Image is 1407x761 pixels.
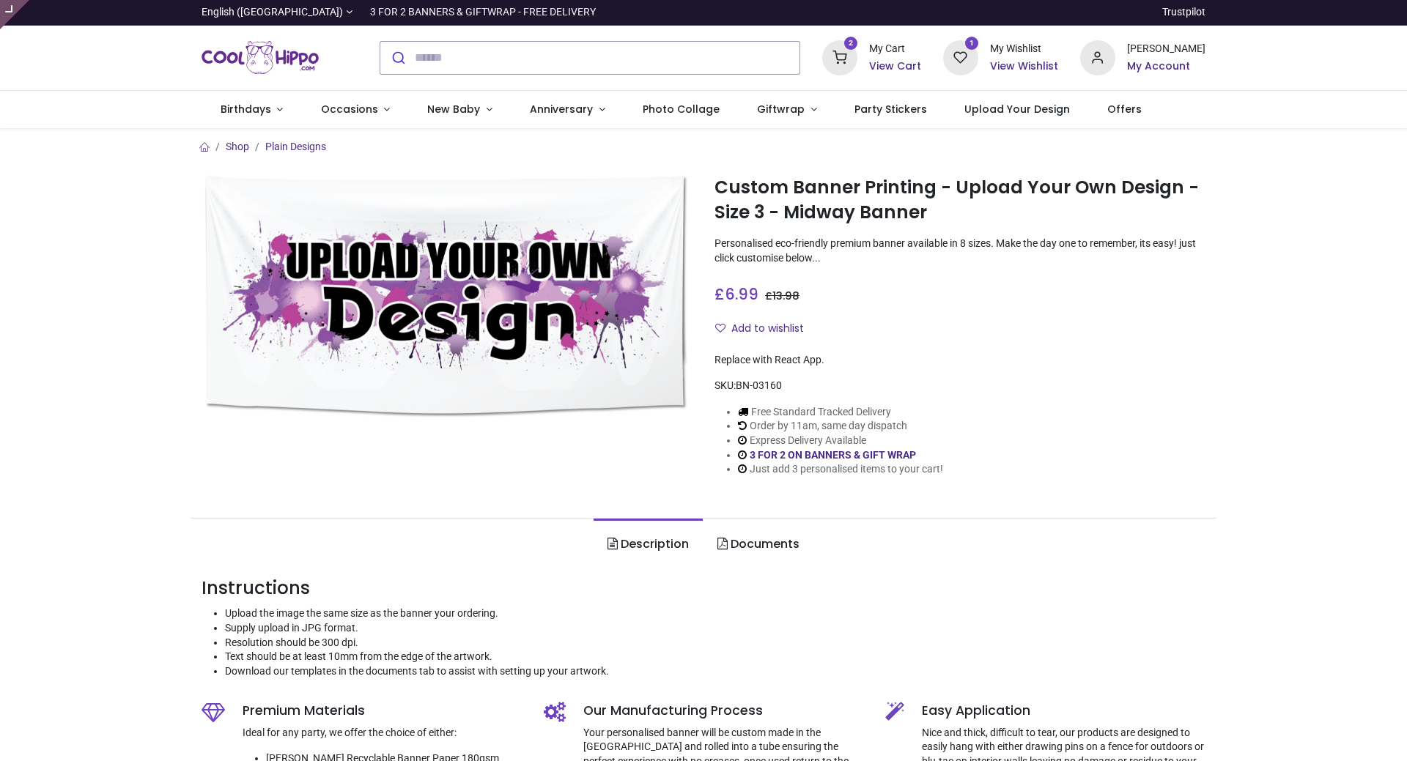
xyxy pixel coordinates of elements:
[990,42,1058,56] div: My Wishlist
[202,37,319,78] a: Logo of Cool Hippo
[594,519,703,570] a: Description
[1127,42,1205,56] div: [PERSON_NAME]
[1107,102,1142,116] span: Offers
[380,42,415,74] button: Submit
[302,91,409,129] a: Occasions
[409,91,512,129] a: New Baby
[738,405,943,420] li: Free Standard Tracked Delivery
[225,664,1205,679] li: Download our templates in the documents tab to assist with setting up your artwork.
[738,434,943,448] li: Express Delivery Available
[225,621,1205,636] li: Supply upload in JPG format.
[757,102,805,116] span: Giftwrap
[922,702,1205,720] h5: Easy Application
[226,141,249,152] a: Shop
[511,91,624,129] a: Anniversary
[1162,5,1205,20] a: Trustpilot
[202,576,1205,601] h3: Instructions
[714,379,1205,393] div: SKU:
[822,51,857,62] a: 2
[714,316,816,341] button: Add to wishlistAdd to wishlist
[714,237,1205,265] p: Personalised eco-friendly premium banner available in 8 sizes. Make the day one to remember, its ...
[703,519,813,570] a: Documents
[225,606,1205,621] li: Upload the image the same size as the banner your ordering.
[736,379,782,391] span: BN-03160
[869,42,921,56] div: My Cart
[265,141,326,152] a: Plain Designs
[714,283,758,305] span: £
[202,37,319,78] img: Cool Hippo
[221,102,271,116] span: Birthdays
[738,91,835,129] a: Giftwrap
[202,5,352,20] a: English ([GEOGRAPHIC_DATA])
[738,419,943,434] li: Order by 11am, same day dispatch
[530,102,593,116] span: Anniversary
[943,51,978,62] a: 1
[427,102,480,116] span: New Baby
[964,102,1070,116] span: Upload Your Design
[714,353,1205,368] div: Replace with React App.
[225,650,1205,664] li: Text should be at least 10mm from the edge of the artwork.
[643,102,720,116] span: Photo Collage
[715,323,725,333] i: Add to wishlist
[202,91,302,129] a: Birthdays
[772,289,799,303] span: 13.98
[869,59,921,74] a: View Cart
[854,102,927,116] span: Party Stickers
[243,702,522,720] h5: Premium Materials
[750,449,916,461] a: 3 FOR 2 ON BANNERS & GIFT WRAP
[243,726,522,740] p: Ideal for any party, we offer the choice of either:
[321,102,378,116] span: Occasions
[765,289,799,303] span: £
[738,462,943,477] li: Just add 3 personalised items to your cart!
[990,59,1058,74] a: View Wishlist
[370,5,596,20] div: 3 FOR 2 BANNERS & GIFTWRAP - FREE DELIVERY
[225,636,1205,650] li: Resolution should be 300 dpi.
[844,37,858,51] sup: 2
[965,37,979,51] sup: 1
[202,172,693,418] img: Custom Banner Printing - Upload Your Own Design - Size 3 - Midway Banner
[1127,59,1205,74] a: My Account
[725,283,758,305] span: 6.99
[714,175,1205,226] h1: Custom Banner Printing - Upload Your Own Design - Size 3 - Midway Banner
[583,702,864,720] h5: Our Manufacturing Process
